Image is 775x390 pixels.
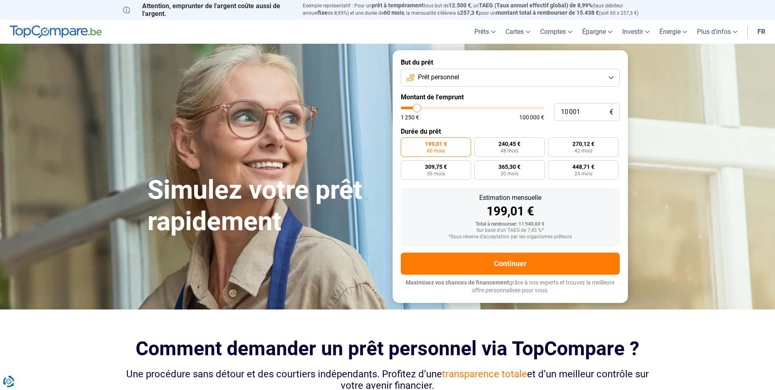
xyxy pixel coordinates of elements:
p: Attention, emprunter de l'argent coûte aussi de l'argent. [123,2,293,18]
span: fixe [318,9,328,16]
span: prêt à tempérament [372,2,424,9]
span: 42 mois [574,148,592,153]
a: Investir [617,20,654,44]
span: 60 mois [427,148,445,153]
span: 36 mois [427,171,445,176]
label: Durée du prêt [401,128,620,135]
p: Exemple représentatif : Pour un tous but de , un (taux débiteur annuel de 8,99%) et une durée de ... [303,2,652,17]
div: 199,01 € [407,205,613,217]
span: 199,01 € [425,141,447,147]
span: 270,12 € [572,141,594,147]
h1: Simulez votre prêt rapidement [147,175,383,238]
span: Maximisez vos chances de financement [406,279,509,286]
span: 48 mois [500,148,518,153]
span: TAEG (Taux annuel effectif global) de 8,99% [479,2,592,9]
span: 309,75 € [425,164,447,170]
div: Sur base d'un TAEG de 7,45 %* [407,228,613,233]
a: Plus d'infos [692,20,742,44]
a: Énergie [654,20,692,44]
img: TopCompare [10,25,102,38]
span: 1 250 € [401,114,419,120]
span: montant total à rembourser de 15.438 € [496,9,599,16]
button: Continuer [401,253,620,275]
label: Montant de l'emprunt [401,93,620,101]
div: Total à rembourser: 11 940,60 € [407,222,613,227]
p: grâce à nos experts et trouvez la meilleure offre personnalisée pour vous. [401,279,620,295]
span: 24 mois [574,171,592,176]
span: 30 mois [500,171,518,176]
span: 12.500 € [449,2,471,9]
span: Prêt personnel [418,73,459,82]
span: 100 000 € [519,114,544,120]
label: But du prêt [401,58,620,66]
a: Épargne [577,20,617,44]
span: transparence totale [442,368,527,380]
a: Prêts [469,20,500,44]
button: Prêt personnel [401,69,620,87]
h2: Comment demander un prêt personnel via TopCompare ? [123,337,652,360]
span: 365,30 € [498,164,520,170]
span: 60 mois [384,9,404,16]
div: *Sous réserve d'acceptation par les organismes prêteurs [407,234,613,240]
a: fr [753,20,770,44]
span: € [610,109,613,116]
span: 448,71 € [572,164,594,170]
a: Comptes [535,20,577,44]
div: Estimation mensuelle [407,195,613,201]
a: Cartes [500,20,535,44]
span: 240,45 € [498,141,520,147]
span: 257,3 € [460,9,479,16]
